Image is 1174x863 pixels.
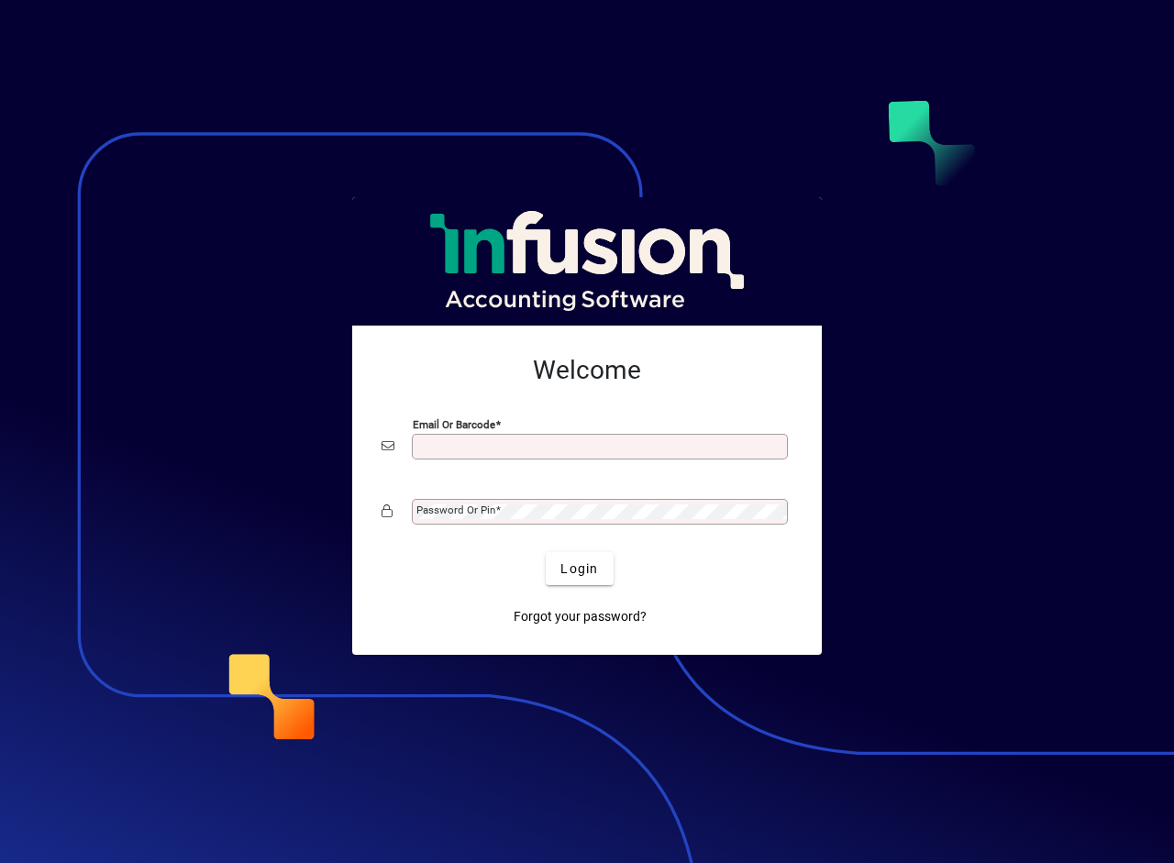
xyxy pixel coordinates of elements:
[416,503,495,516] mat-label: Password or Pin
[514,607,647,626] span: Forgot your password?
[546,552,613,585] button: Login
[506,600,654,633] a: Forgot your password?
[382,355,792,386] h2: Welcome
[560,559,598,579] span: Login
[413,418,495,431] mat-label: Email or Barcode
